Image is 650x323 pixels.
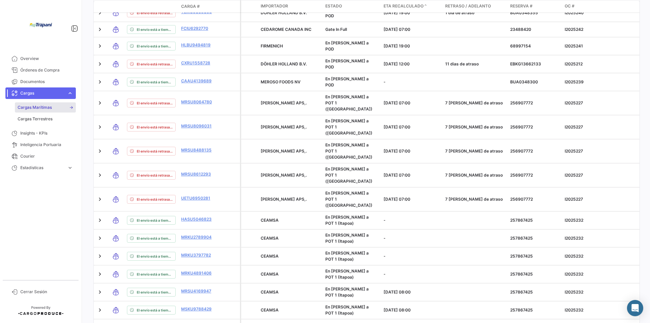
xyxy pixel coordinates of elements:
[445,124,503,129] span: 7 [PERSON_NAME] de atraso
[325,304,369,316] span: En [PERSON_NAME] a POT 1 (Itapoa)
[178,1,223,12] datatable-header-cell: Carga #
[181,3,200,9] span: Carga #
[261,61,307,66] span: DÖHLER HOLLAND B.V.
[510,217,560,223] p: 257867425
[445,197,503,202] span: 7 [PERSON_NAME] de atraso
[137,236,173,241] span: El envío está a tiempo.
[565,43,638,49] p: I2025241
[137,148,173,154] span: El envío está retrasado.
[5,139,76,150] a: Inteligencia Portuaria
[20,79,73,85] span: Documentos
[325,166,372,184] span: En [PERSON_NAME] a POT 1 ([GEOGRAPHIC_DATA])
[181,42,220,48] a: HLBU9494819
[20,142,73,148] span: Inteligencia Portuaria
[181,99,220,105] a: MRSU8064780
[5,127,76,139] a: Insights - KPIs
[137,79,173,85] span: El envío está a tiempo.
[325,286,369,298] span: En [PERSON_NAME] a POT 1 (Itapoa)
[510,43,560,49] p: 68997154
[181,171,220,177] a: MRSU8612293
[442,0,507,13] datatable-header-cell: Retraso / Adelanto
[565,79,638,85] p: I2025239
[15,102,76,113] a: Cargas Marítimas
[137,173,173,178] span: El envío está retrasado.
[96,235,103,242] a: Expand/Collapse Row
[261,148,307,154] span: CP KELCO APS,.
[24,8,58,42] img: bd005829-9598-4431-b544-4b06bbcd40b2.jpg
[261,3,288,9] span: Importador
[137,43,173,49] span: El envío está a tiempo.
[384,173,410,178] span: [DATE] 07:00
[261,43,283,48] span: FIRMENICH
[67,165,73,171] span: expand_more
[445,148,503,154] span: 7 [PERSON_NAME] de atraso
[96,196,103,203] a: Expand/Collapse Row
[181,234,220,240] a: MRKU2789904
[96,43,103,49] a: Expand/Collapse Row
[510,271,560,277] p: 257867425
[261,271,279,277] span: CEAMSA
[565,235,638,241] p: I2025232
[20,56,73,62] span: Overview
[384,148,410,154] span: [DATE] 07:00
[137,124,173,130] span: El envío está retrasado.
[384,79,386,84] span: -
[510,79,560,85] p: BUA0348300
[445,173,503,178] span: 7 [PERSON_NAME] de atraso
[20,67,73,73] span: Órdenes de Compra
[325,250,369,262] span: En [PERSON_NAME] a POT 1 (Itapoa)
[445,61,479,66] span: 11 dias de atraso
[384,124,410,129] span: [DATE] 07:00
[565,124,638,130] p: I2025227
[325,3,342,9] span: Estado
[181,216,220,222] a: HASU5046823
[261,236,279,241] span: CEAMSA
[137,289,173,295] span: El envío está a tiempo.
[325,233,369,244] span: En [PERSON_NAME] a POT 1 (Itapoa)
[510,196,560,202] p: 256907772
[137,218,173,223] span: El envío está a tiempo.
[562,0,641,13] datatable-header-cell: OC #
[137,61,173,67] span: El envío está retrasado.
[5,76,76,87] a: Documentos
[137,271,173,277] span: El envío está a tiempo.
[325,94,372,112] span: En [PERSON_NAME] a POT 1 ([GEOGRAPHIC_DATA])
[384,218,386,223] span: -
[181,78,220,84] a: CAAU4139689
[325,27,347,32] span: Gate In Full
[627,300,643,316] div: Abrir Intercom Messenger
[325,215,369,226] span: En [PERSON_NAME] a POT 1 (Itapoa)
[5,150,76,162] a: Courier
[565,26,638,33] p: I2025242
[96,100,103,106] a: Expand/Collapse Row
[20,153,73,159] span: Courier
[325,190,372,208] span: En [PERSON_NAME] a POT 1 ([GEOGRAPHIC_DATA])
[565,253,638,259] p: I2025232
[261,307,279,312] span: CEAMSA
[510,124,560,130] p: 256907772
[445,3,491,9] span: Retraso / Adelanto
[181,123,220,129] a: MRSU8096031
[137,27,173,32] span: El envío está a tiempo.
[445,100,503,105] span: 7 [PERSON_NAME] de atraso
[565,172,638,178] p: I2025227
[18,116,52,122] span: Cargas Terrestres
[181,147,220,153] a: MRSU8488135
[384,236,386,241] span: -
[323,0,381,13] datatable-header-cell: Estado
[510,253,560,259] p: 257867425
[96,148,103,155] a: Expand/Collapse Row
[96,271,103,278] a: Expand/Collapse Row
[107,4,124,9] datatable-header-cell: Modo de Transporte
[18,104,52,110] span: Cargas Marítimas
[384,271,386,277] span: -
[325,118,372,136] span: En [PERSON_NAME] a POT 1 ([GEOGRAPHIC_DATA])
[261,79,301,84] span: MEROSO FOODS NV
[384,3,424,9] span: ETA Recalculado
[325,142,372,160] span: En [PERSON_NAME] a POT 1 ([GEOGRAPHIC_DATA])
[241,0,258,13] datatable-header-cell: Carga Protegida
[20,130,73,136] span: Insights - KPIs
[325,268,369,280] span: En [PERSON_NAME] a POT 1 (Itapoa)
[96,307,103,314] a: Expand/Collapse Row
[20,165,64,171] span: Estadísticas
